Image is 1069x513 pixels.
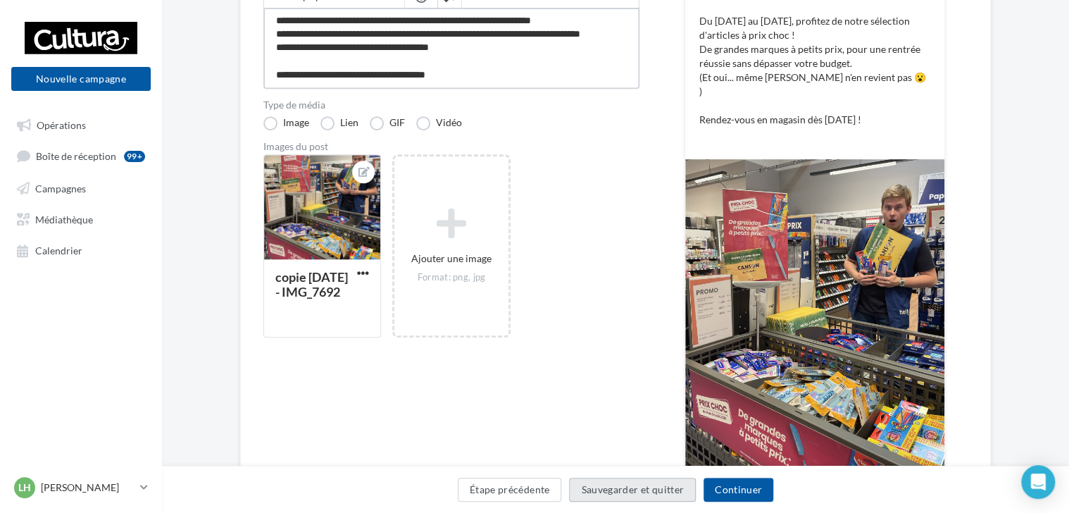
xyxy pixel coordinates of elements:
a: LH [PERSON_NAME] [11,474,151,501]
a: Campagnes [8,175,154,200]
label: Lien [320,116,358,130]
span: Boîte de réception [36,150,116,162]
div: copie [DATE] - IMG_7692 [275,269,348,299]
button: Continuer [704,478,773,502]
span: Médiathèque [35,213,93,225]
button: Étape précédente [458,478,562,502]
label: Image [263,116,309,130]
label: Vidéo [416,116,462,130]
span: Calendrier [35,245,82,256]
button: Nouvelle campagne [11,67,151,91]
span: Campagnes [35,182,86,194]
div: Open Intercom Messenger [1021,465,1055,499]
div: Images du post [263,142,639,152]
a: Boîte de réception99+ [8,142,154,168]
button: Sauvegarder et quitter [569,478,696,502]
span: Opérations [37,118,86,130]
a: Opérations [8,111,154,137]
div: 99+ [124,151,145,162]
p: [PERSON_NAME] [41,481,135,495]
label: Type de média [263,100,639,110]
label: GIF [370,116,405,130]
a: Médiathèque [8,206,154,231]
span: LH [18,481,31,495]
a: Calendrier [8,237,154,262]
